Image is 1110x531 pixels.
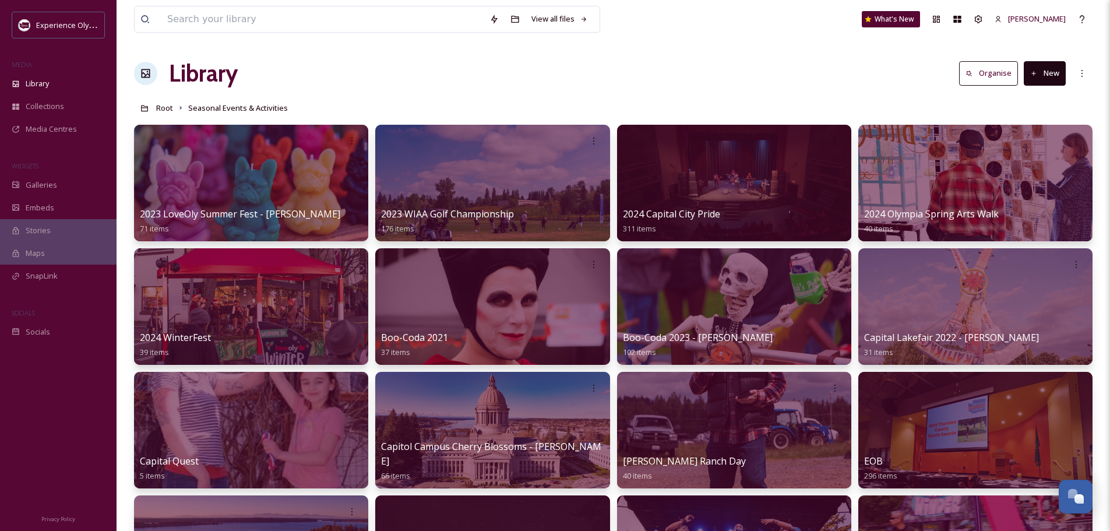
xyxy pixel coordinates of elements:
[26,202,54,213] span: Embeds
[26,78,49,89] span: Library
[1008,13,1066,24] span: [PERSON_NAME]
[1059,480,1093,514] button: Open Chat
[381,331,448,344] span: Boo-Coda 2021
[140,332,211,357] a: 2024 WinterFest39 items
[381,209,514,234] a: 2023 WIAA Golf Championship176 items
[19,19,30,31] img: download.jpeg
[12,308,35,317] span: SOCIALS
[26,101,64,112] span: Collections
[36,19,105,30] span: Experience Olympia
[381,470,410,481] span: 66 items
[864,331,1039,344] span: Capital Lakefair 2022 - [PERSON_NAME]
[381,347,410,357] span: 37 items
[959,61,1024,85] a: Organise
[140,209,340,234] a: 2023 LoveOly Summer Fest - [PERSON_NAME]71 items
[12,60,32,69] span: MEDIA
[140,455,199,467] span: Capital Quest
[623,332,773,357] a: Boo-Coda 2023 - [PERSON_NAME]102 items
[41,515,75,523] span: Privacy Policy
[140,208,340,220] span: 2023 LoveOly Summer Fest - [PERSON_NAME]
[188,103,288,113] span: Seasonal Events & Activities
[26,225,51,236] span: Stories
[623,347,656,357] span: 102 items
[959,61,1018,85] button: Organise
[381,332,448,357] a: Boo-Coda 202137 items
[864,455,883,467] span: EOB
[161,6,484,32] input: Search your library
[623,223,656,234] span: 311 items
[526,8,594,30] a: View all files
[864,470,897,481] span: 296 items
[156,101,173,115] a: Root
[156,103,173,113] span: Root
[12,161,38,170] span: WIDGETS
[140,331,211,344] span: 2024 WinterFest
[381,223,414,234] span: 176 items
[623,456,746,481] a: [PERSON_NAME] Ranch Day40 items
[26,270,58,282] span: SnapLink
[1024,61,1066,85] button: New
[26,326,50,337] span: Socials
[623,470,652,481] span: 40 items
[381,440,601,467] span: Capitol Campus Cherry Blossoms - [PERSON_NAME]
[26,248,45,259] span: Maps
[864,208,999,220] span: 2024 Olympia Spring Arts Walk
[188,101,288,115] a: Seasonal Events & Activities
[623,208,720,220] span: 2024 Capital City Pride
[989,8,1072,30] a: [PERSON_NAME]
[864,223,893,234] span: 40 items
[140,470,165,481] span: 5 items
[381,441,601,481] a: Capitol Campus Cherry Blossoms - [PERSON_NAME]66 items
[41,511,75,525] a: Privacy Policy
[26,180,57,191] span: Galleries
[140,223,169,234] span: 71 items
[864,347,893,357] span: 31 items
[623,209,720,234] a: 2024 Capital City Pride311 items
[862,11,920,27] a: What's New
[169,56,238,91] a: Library
[864,456,897,481] a: EOB296 items
[140,347,169,357] span: 39 items
[864,332,1039,357] a: Capital Lakefair 2022 - [PERSON_NAME]31 items
[623,331,773,344] span: Boo-Coda 2023 - [PERSON_NAME]
[381,208,514,220] span: 2023 WIAA Golf Championship
[623,455,746,467] span: [PERSON_NAME] Ranch Day
[140,456,199,481] a: Capital Quest5 items
[864,209,999,234] a: 2024 Olympia Spring Arts Walk40 items
[26,124,77,135] span: Media Centres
